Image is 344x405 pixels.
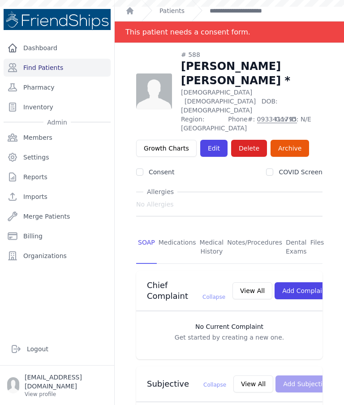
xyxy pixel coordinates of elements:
[284,231,309,264] a: Dental Exams
[25,373,107,391] p: [EMAIL_ADDRESS][DOMAIN_NAME]
[136,140,197,157] a: Growth Charts
[185,98,256,105] span: [DEMOGRAPHIC_DATA]
[145,333,314,342] p: Get started by creating a new one.
[4,188,111,206] a: Imports
[136,73,172,109] img: person-242608b1a05df3501eefc295dc1bc67a.jpg
[275,115,322,133] span: Gov ID: N/E
[4,78,111,96] a: Pharmacy
[147,379,226,389] h3: Subjective
[228,115,270,133] span: Phone#:
[136,231,322,264] nav: Tabs
[149,168,174,176] label: Consent
[4,247,111,265] a: Organizations
[115,22,344,43] div: Notification
[181,88,322,115] p: [DEMOGRAPHIC_DATA]
[4,9,111,30] img: Medical Missions EMR
[147,280,225,302] h3: Chief Complaint
[279,168,322,176] label: COVID Screen
[4,148,111,166] a: Settings
[4,129,111,146] a: Members
[4,227,111,245] a: Billing
[4,59,111,77] a: Find Patients
[4,98,111,116] a: Inventory
[309,231,326,264] a: Files
[143,187,177,196] span: Allergies
[232,282,272,299] button: View All
[200,140,228,157] a: Edit
[25,391,107,398] p: View profile
[157,231,198,264] a: Medications
[136,231,157,264] a: SOAP
[7,373,107,398] a: [EMAIL_ADDRESS][DOMAIN_NAME] View profile
[145,322,314,331] h3: No Current Complaint
[4,207,111,225] a: Merge Patients
[198,231,226,264] a: Medical History
[4,168,111,186] a: Reports
[159,6,185,15] a: Patients
[181,115,223,133] span: Region: [GEOGRAPHIC_DATA]
[136,200,174,209] span: No Allergies
[275,375,338,392] button: Add Subjective
[231,140,267,157] button: Delete
[43,118,71,127] span: Admin
[233,375,273,392] button: View All
[202,294,225,300] span: Collapse
[203,382,226,388] span: Collapse
[181,59,322,88] h1: [PERSON_NAME] [PERSON_NAME] *
[7,340,107,358] a: Logout
[181,50,322,59] div: # 588
[271,140,309,157] a: Archive
[275,282,336,299] button: Add Complaint
[225,231,284,264] a: Notes/Procedures
[4,39,111,57] a: Dashboard
[125,22,250,43] div: This patient needs a consent form.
